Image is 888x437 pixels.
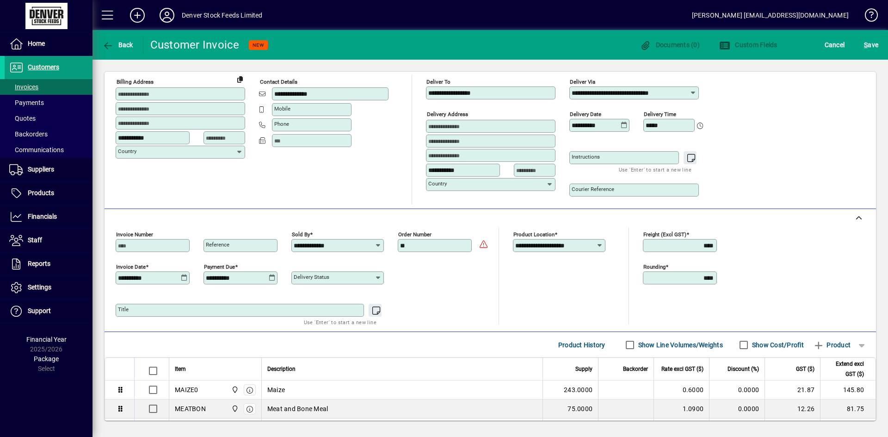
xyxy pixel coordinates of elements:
[5,300,92,323] a: Support
[28,213,57,220] span: Financials
[5,111,92,126] a: Quotes
[294,274,329,280] mat-label: Delivery status
[808,337,855,353] button: Product
[150,37,240,52] div: Customer Invoice
[292,231,310,238] mat-label: Sold by
[862,37,881,53] button: Save
[123,7,152,24] button: Add
[709,400,765,419] td: 0.0000
[233,72,247,86] button: Copy to Delivery address
[864,37,878,52] span: ave
[267,404,328,413] span: Meat and Bone Meal
[28,260,50,267] span: Reports
[26,336,67,343] span: Financial Year
[567,404,592,413] span: 75.0000
[513,231,555,238] mat-label: Product location
[175,364,186,374] span: Item
[204,264,235,270] mat-label: Payment due
[274,105,290,112] mat-label: Mobile
[28,63,59,71] span: Customers
[858,2,876,32] a: Knowledge Base
[253,42,264,48] span: NEW
[28,166,54,173] span: Suppliers
[728,364,759,374] span: Discount (%)
[5,32,92,55] a: Home
[5,95,92,111] a: Payments
[637,37,702,53] button: Documents (0)
[826,359,864,379] span: Extend excl GST ($)
[100,37,136,53] button: Back
[28,283,51,291] span: Settings
[660,404,703,413] div: 1.0900
[428,180,447,187] mat-label: Country
[564,385,592,394] span: 243.0000
[5,126,92,142] a: Backorders
[660,385,703,394] div: 0.6000
[175,404,206,413] div: MEATBON
[9,115,36,122] span: Quotes
[5,79,92,95] a: Invoices
[820,400,876,419] td: 81.75
[9,99,44,106] span: Payments
[28,307,51,314] span: Support
[152,7,182,24] button: Profile
[9,130,48,138] span: Backorders
[822,37,847,53] button: Cancel
[206,241,229,248] mat-label: Reference
[572,154,600,160] mat-label: Instructions
[102,41,133,49] span: Back
[9,146,64,154] span: Communications
[643,264,666,270] mat-label: Rounding
[640,41,700,49] span: Documents (0)
[5,158,92,181] a: Suppliers
[709,381,765,400] td: 0.0000
[274,121,289,127] mat-label: Phone
[572,186,614,192] mat-label: Courier Reference
[229,404,240,414] span: DENVER STOCKFEEDS LTD
[661,364,703,374] span: Rate excl GST ($)
[692,8,849,23] div: [PERSON_NAME] [EMAIL_ADDRESS][DOMAIN_NAME]
[623,364,648,374] span: Backorder
[5,142,92,158] a: Communications
[426,79,450,85] mat-label: Deliver To
[636,340,723,350] label: Show Line Volumes/Weights
[570,111,601,117] mat-label: Delivery date
[118,148,136,154] mat-label: Country
[5,182,92,205] a: Products
[5,276,92,299] a: Settings
[28,189,54,197] span: Products
[717,37,780,53] button: Custom Fields
[28,236,42,244] span: Staff
[116,264,146,270] mat-label: Invoice date
[5,229,92,252] a: Staff
[555,337,609,353] button: Product History
[182,8,263,23] div: Denver Stock Feeds Limited
[34,355,59,363] span: Package
[304,317,376,327] mat-hint: Use 'Enter' to start a new line
[765,400,820,419] td: 12.26
[575,364,592,374] span: Supply
[864,41,868,49] span: S
[5,205,92,228] a: Financials
[813,338,851,352] span: Product
[398,231,432,238] mat-label: Order number
[796,364,814,374] span: GST ($)
[267,364,296,374] span: Description
[28,40,45,47] span: Home
[719,41,777,49] span: Custom Fields
[175,385,198,394] div: MAIZE0
[643,231,686,238] mat-label: Freight (excl GST)
[644,111,676,117] mat-label: Delivery time
[619,164,691,175] mat-hint: Use 'Enter' to start a new line
[116,231,153,238] mat-label: Invoice number
[229,385,240,395] span: DENVER STOCKFEEDS LTD
[9,83,38,91] span: Invoices
[118,306,129,313] mat-label: Title
[92,37,143,53] app-page-header-button: Back
[5,252,92,276] a: Reports
[765,381,820,400] td: 21.87
[820,381,876,400] td: 145.80
[825,37,845,52] span: Cancel
[750,340,804,350] label: Show Cost/Profit
[570,79,595,85] mat-label: Deliver via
